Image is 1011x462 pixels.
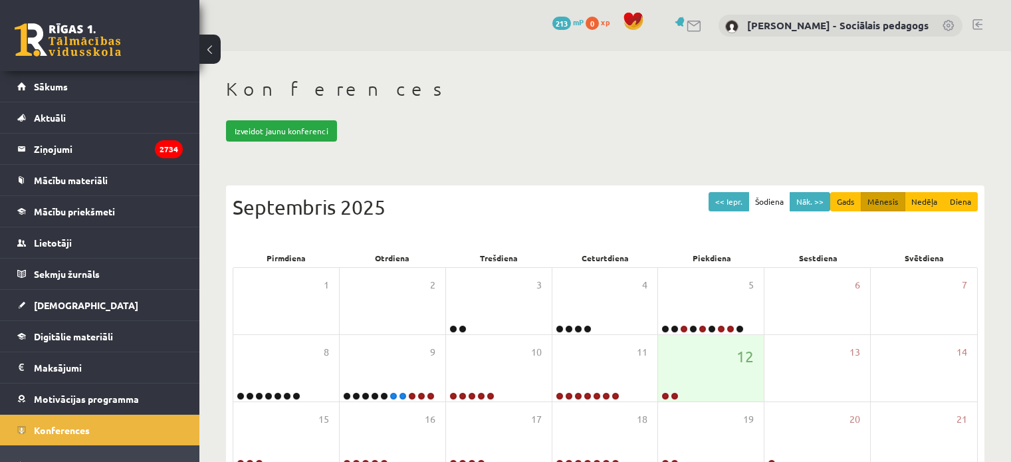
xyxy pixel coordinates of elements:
button: Diena [943,192,978,211]
div: Otrdiena [339,249,445,267]
a: [DEMOGRAPHIC_DATA] [17,290,183,320]
span: 18 [637,412,647,427]
button: Šodiena [748,192,790,211]
button: Mēnesis [861,192,905,211]
span: 19 [743,412,754,427]
span: 12 [736,345,754,368]
div: Pirmdiena [233,249,339,267]
span: mP [573,17,584,27]
a: Mācību priekšmeti [17,196,183,227]
span: 9 [430,345,435,360]
div: Ceturtdiena [552,249,658,267]
h1: Konferences [226,78,984,100]
a: 0 xp [586,17,616,27]
span: Sākums [34,80,68,92]
button: Nāk. >> [790,192,830,211]
span: 20 [849,412,860,427]
span: Motivācijas programma [34,393,139,405]
span: xp [601,17,610,27]
span: Aktuāli [34,112,66,124]
a: Sākums [17,71,183,102]
a: Konferences [17,415,183,445]
span: 4 [642,278,647,292]
span: 7 [962,278,967,292]
span: 15 [318,412,329,427]
button: Nedēļa [905,192,944,211]
a: Motivācijas programma [17,384,183,414]
span: Lietotāji [34,237,72,249]
span: Mācību priekšmeti [34,205,115,217]
div: Piekdiena [659,249,765,267]
span: 10 [531,345,542,360]
span: 21 [956,412,967,427]
span: [DEMOGRAPHIC_DATA] [34,299,138,311]
div: Svētdiena [871,249,978,267]
span: 2 [430,278,435,292]
span: 14 [956,345,967,360]
a: Ziņojumi2734 [17,134,183,164]
legend: Maksājumi [34,352,183,383]
span: 17 [531,412,542,427]
legend: Ziņojumi [34,134,183,164]
div: Septembris 2025 [233,192,978,222]
div: Trešdiena [445,249,552,267]
span: 3 [536,278,542,292]
span: 8 [324,345,329,360]
button: << Iepr. [709,192,749,211]
span: 1 [324,278,329,292]
span: Mācību materiāli [34,174,108,186]
span: Konferences [34,424,90,436]
a: Aktuāli [17,102,183,133]
a: Mācību materiāli [17,165,183,195]
a: [PERSON_NAME] - Sociālais pedagogs [747,19,929,32]
a: Lietotāji [17,227,183,258]
span: 16 [425,412,435,427]
span: 213 [552,17,571,30]
a: 213 mP [552,17,584,27]
span: 13 [849,345,860,360]
a: Digitālie materiāli [17,321,183,352]
a: Maksājumi [17,352,183,383]
span: 11 [637,345,647,360]
a: Izveidot jaunu konferenci [226,120,337,142]
div: Sestdiena [765,249,871,267]
a: Sekmju žurnāls [17,259,183,289]
button: Gads [830,192,861,211]
span: 0 [586,17,599,30]
span: Sekmju žurnāls [34,268,100,280]
img: Dagnija Gaubšteina - Sociālais pedagogs [725,20,738,33]
i: 2734 [155,140,183,158]
span: Digitālie materiāli [34,330,113,342]
span: 6 [855,278,860,292]
a: Rīgas 1. Tālmācības vidusskola [15,23,121,57]
span: 5 [748,278,754,292]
